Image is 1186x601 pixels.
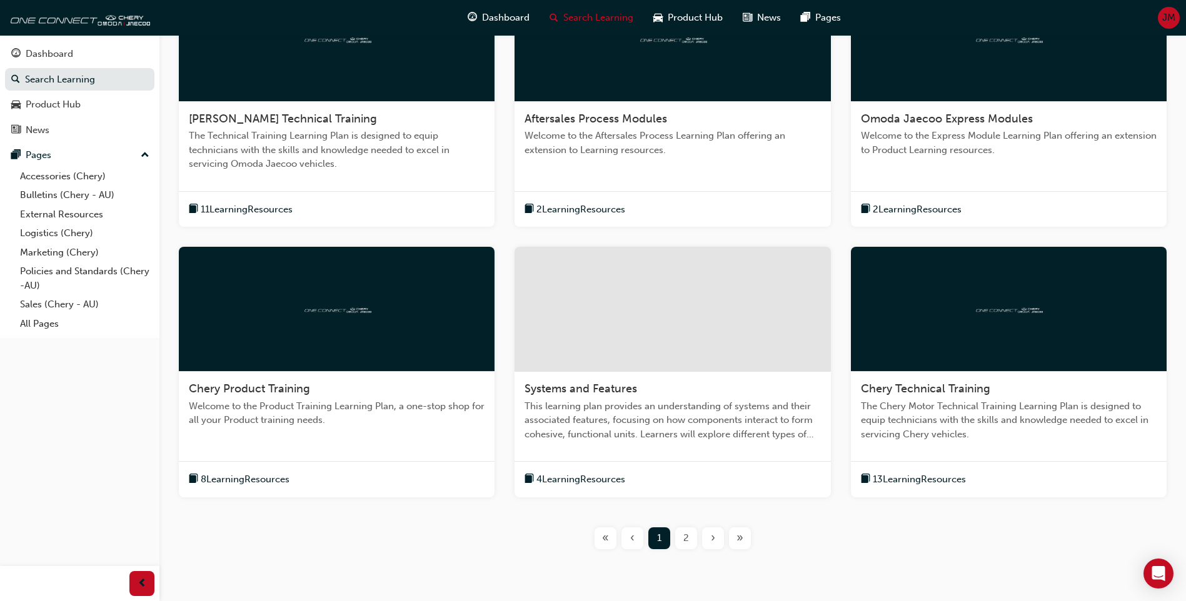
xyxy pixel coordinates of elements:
a: guage-iconDashboard [458,5,540,31]
span: book-icon [861,202,870,217]
button: book-icon13LearningResources [861,472,966,487]
span: 2 Learning Resources [873,202,962,217]
span: « [602,531,609,545]
a: External Resources [15,205,154,224]
span: news-icon [11,125,21,136]
span: pages-icon [801,10,810,26]
button: Next page [700,527,726,549]
img: oneconnect [974,32,1043,44]
span: up-icon [141,147,149,164]
a: Marketing (Chery) [15,243,154,262]
button: Page 2 [673,527,700,549]
img: oneconnect [638,32,707,44]
a: Product Hub [5,93,154,116]
a: Accessories (Chery) [15,167,154,186]
span: search-icon [11,74,20,86]
span: 1 [657,531,661,545]
a: search-iconSearch Learning [540,5,643,31]
a: car-iconProduct Hub [643,5,733,31]
span: Chery Technical Training [861,382,990,395]
div: Product Hub [26,97,81,112]
span: The Technical Training Learning Plan is designed to equip technicians with the skills and knowled... [189,129,485,171]
span: book-icon [861,472,870,487]
img: oneconnect [974,303,1043,315]
span: 4 Learning Resources [536,472,625,487]
span: news-icon [743,10,752,26]
span: Systems and Features [525,382,637,395]
img: oneconnect [303,303,371,315]
div: News [26,123,49,137]
span: 8 Learning Resources [201,472,289,487]
button: Page 1 [646,527,673,549]
a: Bulletins (Chery - AU) [15,186,154,205]
button: Previous page [619,527,646,549]
a: Logistics (Chery) [15,224,154,243]
div: Dashboard [26,47,73,61]
span: Welcome to the Aftersales Process Learning Plan offering an extension to Learning resources. [525,129,820,157]
button: book-icon11LearningResources [189,202,293,217]
span: book-icon [525,202,534,217]
span: Pages [815,11,841,25]
button: Pages [5,144,154,167]
span: JM [1162,11,1175,25]
span: 2 Learning Resources [536,202,625,217]
span: prev-icon [138,576,147,592]
div: Open Intercom Messenger [1143,559,1173,589]
a: Policies and Standards (Chery -AU) [15,262,154,295]
span: car-icon [11,99,21,111]
span: Welcome to the Express Module Learning Plan offering an extension to Product Learning resources. [861,129,1157,157]
span: News [757,11,781,25]
span: [PERSON_NAME] Technical Training [189,112,377,126]
span: book-icon [189,202,198,217]
button: JM [1158,7,1180,29]
a: oneconnectChery Technical TrainingThe Chery Motor Technical Training Learning Plan is designed to... [851,247,1167,497]
span: book-icon [525,472,534,487]
a: News [5,119,154,142]
a: Search Learning [5,68,154,91]
span: Omoda Jaecoo Express Modules [861,112,1033,126]
button: Last page [726,527,753,549]
a: oneconnectChery Product TrainingWelcome to the Product Training Learning Plan, a one-stop shop fo... [179,247,495,497]
span: ‹ [630,531,635,545]
span: » [736,531,743,545]
img: oneconnect [6,5,150,30]
span: 2 [683,531,689,545]
a: All Pages [15,314,154,334]
span: Aftersales Process Modules [525,112,667,126]
button: DashboardSearch LearningProduct HubNews [5,40,154,144]
span: pages-icon [11,150,21,161]
span: Search Learning [563,11,633,25]
a: news-iconNews [733,5,791,31]
div: Pages [26,148,51,162]
span: guage-icon [468,10,477,26]
span: Welcome to the Product Training Learning Plan, a one-stop shop for all your Product training needs. [189,399,485,427]
button: book-icon2LearningResources [861,202,962,217]
button: book-icon2LearningResources [525,202,625,217]
img: oneconnect [303,32,371,44]
button: book-icon4LearningResources [525,472,625,487]
span: Chery Product Training [189,382,310,395]
span: This learning plan provides an understanding of systems and their associated features, focusing o... [525,399,820,442]
span: 13 Learning Resources [873,472,966,487]
button: First page [592,527,619,549]
a: Dashboard [5,42,154,66]
span: 11 Learning Resources [201,202,293,217]
span: Product Hub [668,11,723,25]
span: › [711,531,715,545]
a: Sales (Chery - AU) [15,295,154,314]
a: pages-iconPages [791,5,851,31]
span: Dashboard [482,11,530,25]
span: book-icon [189,472,198,487]
span: guage-icon [11,49,21,60]
button: book-icon8LearningResources [189,472,289,487]
a: Systems and FeaturesThis learning plan provides an understanding of systems and their associated ... [515,247,830,497]
span: search-icon [550,10,558,26]
span: car-icon [653,10,663,26]
span: The Chery Motor Technical Training Learning Plan is designed to equip technicians with the skills... [861,399,1157,442]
